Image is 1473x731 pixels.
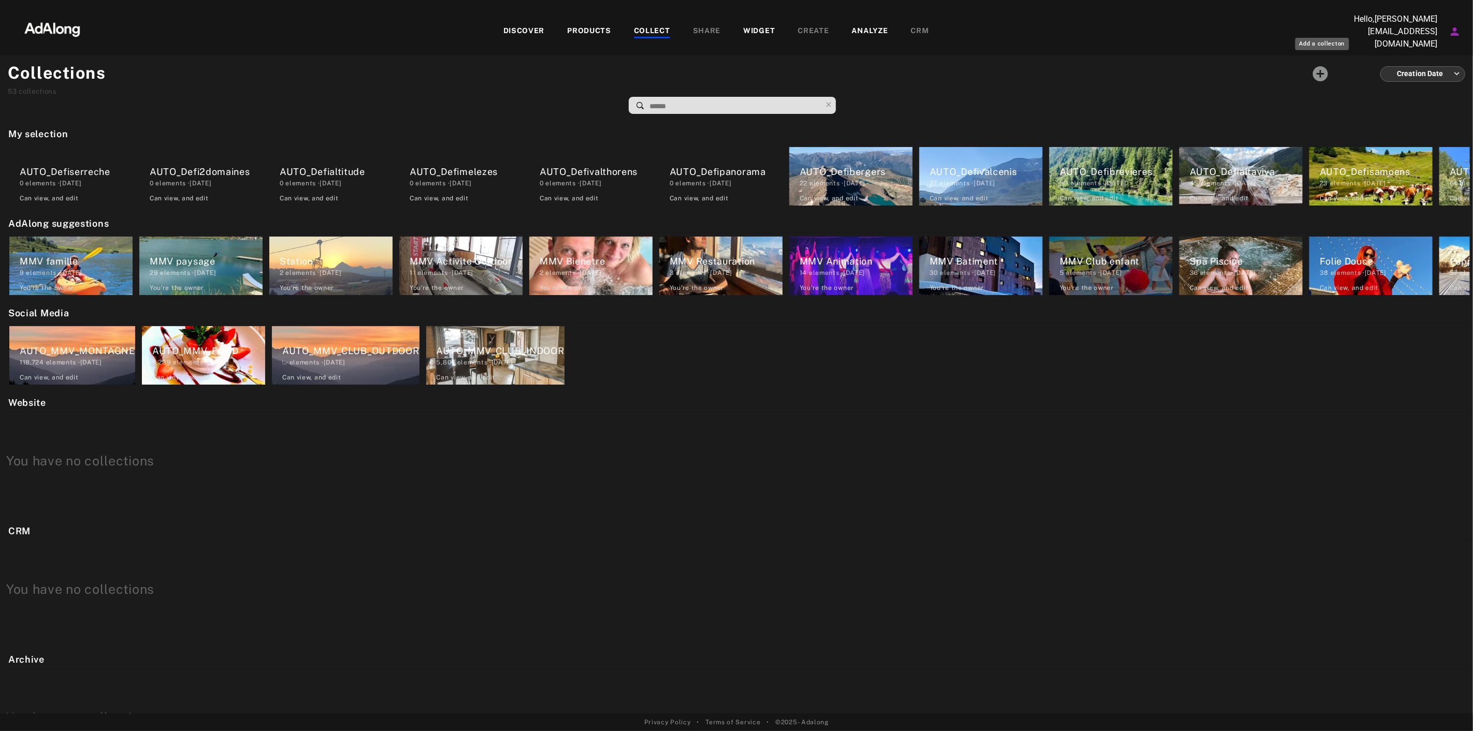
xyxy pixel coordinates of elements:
span: 0 [280,180,284,187]
span: 45 [1190,180,1198,187]
div: You're the owner [20,283,74,293]
div: AUTO_Defialtaviva [1190,165,1303,179]
div: Can view , and edit [20,373,79,382]
div: AUTO_Defialtaviva45 elements ·[DATE]Can view, and edit [1176,144,1306,209]
iframe: Chat Widget [1421,681,1473,731]
div: AUTO_Defivalcenis27 elements ·[DATE]Can view, and edit [916,144,1046,209]
div: AUTO_Defibrevieres58 elements ·[DATE]Can view, and edit [1046,144,1176,209]
span: 27 [930,180,937,187]
div: AUTO_MMV_FOOD6,239 elements ·[DATE]Can view, and edit [139,323,268,388]
div: Folie Douce [1320,254,1433,268]
div: AUTO_MMV_MONTAGNE [20,344,135,358]
div: elements · [DATE] [280,268,393,277]
div: AUTO_Defi2domaines [150,165,263,179]
div: elements · [DATE] [20,268,133,277]
div: AUTO_Defisamoens23 elements ·[DATE]Can view, and edit [1306,144,1436,209]
div: Can view , and edit [150,194,209,203]
span: 38 [1320,269,1328,276]
div: ANALYZE [852,25,888,38]
div: You're the owner [150,283,204,293]
div: Can view , and edit [1320,194,1379,203]
div: Creation Date [1390,60,1460,87]
div: You're the owner [1060,283,1114,293]
span: 0 [410,180,414,187]
div: Can view , and edit [1060,194,1119,203]
div: Folie Douce38 elements ·[DATE]Can view, and edit [1306,233,1436,298]
div: Spa Piscine [1190,254,1303,268]
div: MMV Activite Outdoor [410,254,523,268]
div: MMV famille [20,254,133,268]
div: Station2 elements ·[DATE]You're the owner [266,233,396,298]
div: elements · [DATE] [800,179,913,188]
span: • [697,718,700,727]
div: elements · [DATE] [1320,268,1433,277]
a: Terms of Service [705,718,760,727]
div: CREATE [798,25,829,38]
div: elements · [DATE] [437,358,565,367]
span: • [767,718,770,727]
div: elements · [DATE] [670,268,783,277]
h2: Social Media [8,306,1470,320]
div: AUTO_Defibergers [800,165,913,179]
div: CRM [911,25,929,38]
div: MMV famille9 elements ·[DATE]You're the owner [6,233,136,298]
div: elements · [DATE] [1190,179,1303,188]
div: Can view , and edit [540,194,599,203]
div: AUTO_Defiserreche [20,165,133,179]
div: AUTO_Defialtitude [280,165,393,179]
div: You're the owner [410,283,464,293]
span: 22 [800,180,807,187]
span: 0 [540,180,544,187]
div: collections [8,86,106,97]
h1: Collections [8,61,106,85]
div: MMV paysage29 elements ·[DATE]You're the owner [136,233,266,298]
div: MMV Batiment [930,254,1043,268]
span: 118,724 [20,359,44,366]
div: You're the owner [930,283,984,293]
div: PRODUCTS [567,25,611,38]
div: AUTO_Defialtitude0 elements ·[DATE]Can view, and edit [266,144,396,209]
div: elements · [DATE] [150,268,263,277]
span: 2 [540,269,544,276]
span: 11 [410,269,415,276]
div: AUTO_Defibergers22 elements ·[DATE]Can view, and edit [786,144,916,209]
div: AUTO_Defisamoens [1320,165,1433,179]
div: Can view , and edit [282,373,341,382]
div: AUTO_Defimelezes [410,165,523,179]
div: MMV Animation [800,254,913,268]
div: MMV Activite Outdoor11 elements ·[DATE]You're the owner [396,233,526,298]
div: AUTO_MMV_CLUB_OUTDOOR elements ·[DATE]Can view, and edit [269,323,423,388]
div: Station [280,254,393,268]
span: 30 [930,269,938,276]
div: AUTO_MMV_FOOD [152,344,265,358]
div: elements · [DATE] [540,268,653,277]
div: SHARE [693,25,721,38]
h2: AdAlong suggestions [8,216,1470,230]
div: elements · [DATE] [280,179,393,188]
span: 6,239 [152,359,171,366]
div: elements · [DATE] [152,358,265,367]
div: Can view , and edit [670,194,729,203]
div: elements · [DATE] [282,358,420,367]
span: 14 [800,269,807,276]
div: Can view , and edit [152,373,211,382]
span: 5 [1060,269,1064,276]
div: AUTO_Defivalcenis [930,165,1043,179]
div: You're the owner [280,283,334,293]
div: Can view , and edit [20,194,79,203]
span: © 2025 - Adalong [775,718,829,727]
div: COLLECT [634,25,670,38]
div: elements · [DATE] [150,179,263,188]
div: WIDGET [743,25,775,38]
div: elements · [DATE] [540,179,653,188]
div: Can view , and edit [800,194,859,203]
div: elements · [DATE] [670,179,783,188]
button: Add a collecton [1307,61,1334,87]
div: MMV paysage [150,254,263,268]
div: Can view , and edit [1320,283,1379,293]
div: MMV Club enfant [1060,254,1173,268]
div: elements · [DATE] [410,268,523,277]
div: MMV Club enfant5 elements ·[DATE]You're the owner [1046,233,1176,298]
span: 53 [8,87,17,95]
div: elements · [DATE] [1320,179,1433,188]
